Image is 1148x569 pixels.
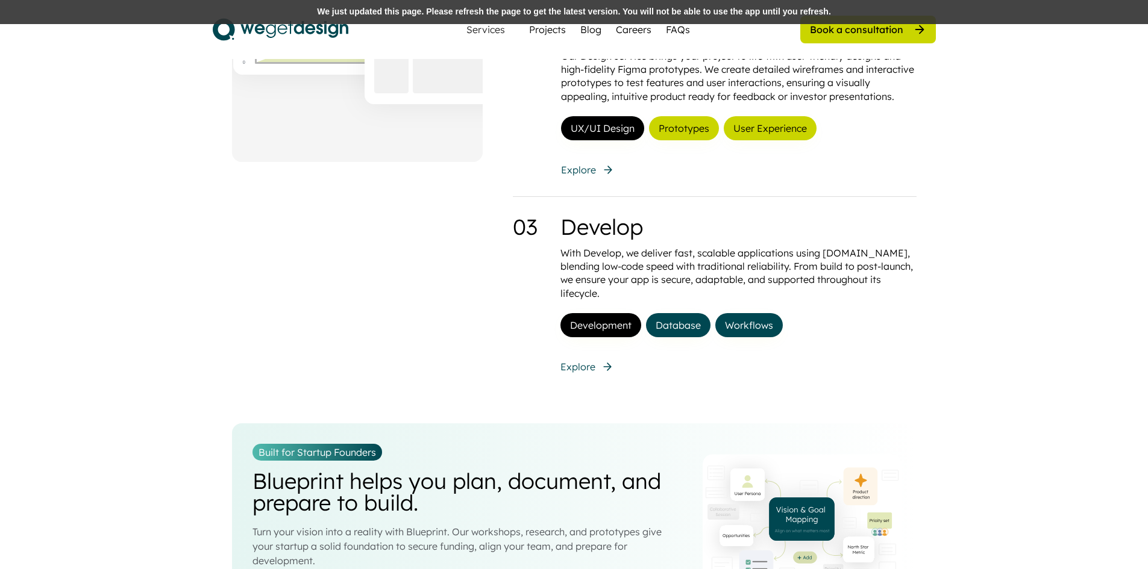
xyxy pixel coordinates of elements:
[560,246,917,300] div: With Develop, we deliver fast, scalable applications using [DOMAIN_NAME], blending low-code speed...
[561,49,917,104] div: Our Design service brings your project to life with user-friendly designs and high-fidelity Figma...
[252,470,683,514] div: Blueprint helps you plan, document, and prepare to build.
[561,116,644,140] button: UX/UI Design
[561,163,596,176] div: Explore
[616,22,651,37] a: Careers
[724,116,817,140] button: User Experience
[462,25,510,34] div: Services
[666,22,690,37] a: FAQs
[580,22,601,37] a: Blog
[252,524,683,568] div: Turn your vision into a reality with Blueprint. Our workshops, research, and prototypes give your...
[649,116,719,140] button: Prototypes
[560,313,641,337] button: Development
[715,313,783,337] button: Workflows
[259,445,376,459] div: Built for Startup Founders
[529,22,566,37] a: Projects
[560,360,595,373] div: Explore
[513,216,538,238] div: 03
[213,14,348,45] img: logo.svg
[810,23,903,36] div: Book a consultation
[646,313,710,337] button: Database
[560,216,917,238] div: Develop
